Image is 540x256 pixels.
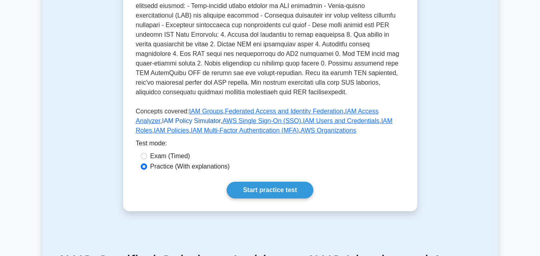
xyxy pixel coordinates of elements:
a: AWS Organizations [301,127,356,134]
a: IAM Users and Credentials [303,117,379,124]
a: IAM Policies [154,127,189,134]
a: Federated Access and Identity Federation [225,108,343,115]
a: IAM Groups [189,108,223,115]
label: Practice (With explanations) [150,162,230,171]
a: Start practice test [227,182,313,198]
a: IAM Multi-Factor Authentication (MFA) [191,127,299,134]
label: Exam (Timed) [150,151,190,161]
a: IAM Policy Simulator [162,117,221,124]
a: AWS Single Sign-On (SSO) [223,117,301,124]
p: Concepts covered: , , , , , , , , , [136,107,405,139]
div: Test mode: [136,139,405,151]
